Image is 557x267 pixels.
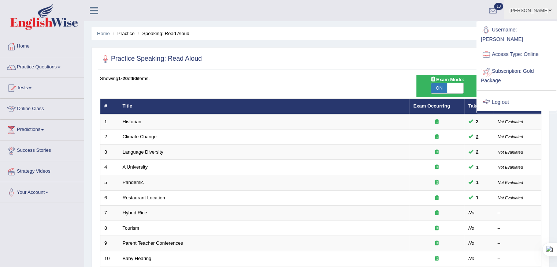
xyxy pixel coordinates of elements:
div: Exam occurring question [413,179,460,186]
div: Exam occurring question [413,225,460,232]
td: 8 [100,221,119,236]
small: Not Evaluated [498,150,523,154]
a: Tourism [123,225,140,231]
div: Exam occurring question [413,210,460,217]
td: 4 [100,160,119,175]
a: Parent Teacher Conferences [123,240,183,246]
div: – [498,210,537,217]
span: You can still take this question [473,148,482,156]
a: Online Class [0,99,84,117]
div: Show exams occurring in exams [416,75,478,97]
div: – [498,255,537,262]
small: Not Evaluated [498,180,523,185]
a: Tests [0,78,84,96]
td: 3 [100,144,119,160]
em: No [468,225,475,231]
small: Not Evaluated [498,120,523,124]
em: No [468,256,475,261]
span: You can still take this question [473,194,482,202]
a: Home [97,31,110,36]
span: ON [431,83,447,93]
a: Hybrid Rice [123,210,147,215]
div: Exam occurring question [413,240,460,247]
span: You can still take this question [473,163,482,171]
a: Climate Change [123,134,157,139]
small: Not Evaluated [498,196,523,200]
div: Showing of items. [100,75,541,82]
td: 5 [100,175,119,191]
a: Practice Questions [0,57,84,75]
a: Predictions [0,120,84,138]
a: Exam Occurring [413,103,450,109]
a: Your Account [0,182,84,200]
a: Baby Hearing [123,256,152,261]
span: Exam Mode: [427,76,467,83]
b: 1-20 [118,76,128,81]
th: Taken [464,99,494,114]
em: No [468,240,475,246]
span: You can still take this question [473,133,482,141]
div: – [498,240,537,247]
td: 6 [100,190,119,206]
a: Strategy Videos [0,161,84,180]
span: 13 [494,3,503,10]
a: Historian [123,119,141,124]
div: Exam occurring question [413,164,460,171]
a: Subscription: Gold Package [477,63,556,87]
a: Home [0,36,84,54]
div: – [498,225,537,232]
th: Title [119,99,409,114]
a: Username: [PERSON_NAME] [477,22,556,46]
small: Not Evaluated [498,135,523,139]
div: Exam occurring question [413,255,460,262]
div: Exam occurring question [413,195,460,202]
a: Log out [477,94,556,111]
td: 2 [100,129,119,145]
td: 9 [100,236,119,251]
em: No [468,210,475,215]
span: You can still take this question [473,178,482,186]
a: Access Type: Online [477,46,556,63]
li: Speaking: Read Aloud [136,30,189,37]
li: Practice [111,30,134,37]
div: Exam occurring question [413,149,460,156]
h2: Practice Speaking: Read Aloud [100,53,202,64]
td: 7 [100,206,119,221]
b: 60 [132,76,137,81]
a: Language Diversity [123,149,163,155]
div: Exam occurring question [413,133,460,140]
small: Not Evaluated [498,165,523,169]
span: You can still take this question [473,118,482,125]
a: A University [123,164,148,170]
th: # [100,99,119,114]
td: 10 [100,251,119,266]
a: Success Stories [0,140,84,159]
a: Restaurant Location [123,195,165,200]
td: 1 [100,114,119,129]
div: Exam occurring question [413,119,460,125]
a: Pandemic [123,180,144,185]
